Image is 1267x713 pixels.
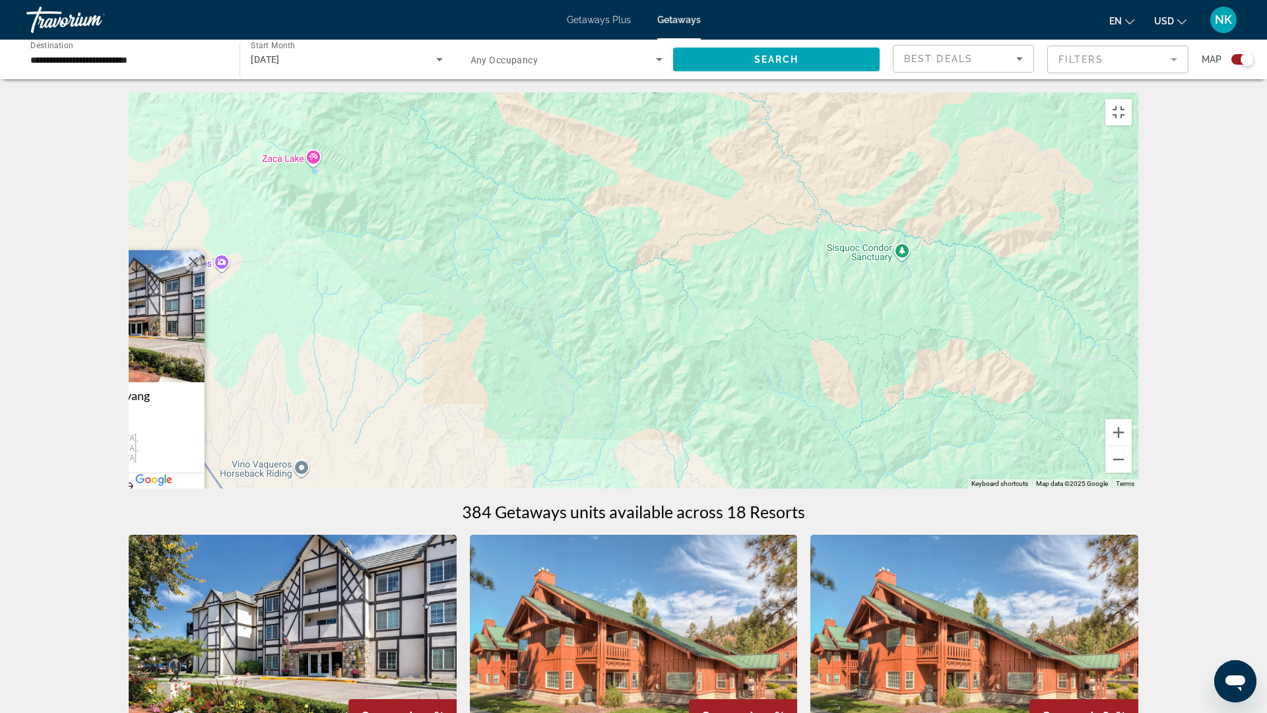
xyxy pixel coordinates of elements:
button: Zoom in [1105,419,1132,446]
span: Any Occupancy [471,55,538,65]
button: User Menu [1206,6,1241,34]
button: Change currency [1154,11,1186,30]
span: USD [1154,16,1174,26]
span: en [1109,16,1122,26]
a: Travorium [26,3,158,37]
span: Destination [30,40,73,50]
span: Map [1202,50,1221,69]
span: [DATE] [251,54,280,65]
span: Search [754,54,799,65]
span: Start Month [251,41,295,50]
span: Map data ©2025 Google [1036,480,1108,487]
button: Change language [1109,11,1134,30]
button: Toggle fullscreen view [1105,99,1132,125]
a: Terms (opens in new tab) [1116,480,1134,487]
mat-select: Sort by [904,51,1023,67]
button: Keyboard shortcuts [971,479,1028,489]
button: Zoom out [1105,446,1132,473]
button: Search [673,48,880,71]
button: Filter [1047,45,1188,74]
a: Getaways Plus [567,15,631,25]
a: Open this area in Google Maps (opens a new window) [132,471,176,489]
a: Getaways [657,15,701,25]
iframe: Button to launch messaging window [1214,660,1256,702]
h1: 384 Getaways units available across 18 Resorts [462,502,805,522]
img: Google [132,471,176,489]
span: NK [1215,13,1232,26]
button: Close [183,252,203,271]
span: Best Deals [904,53,973,64]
